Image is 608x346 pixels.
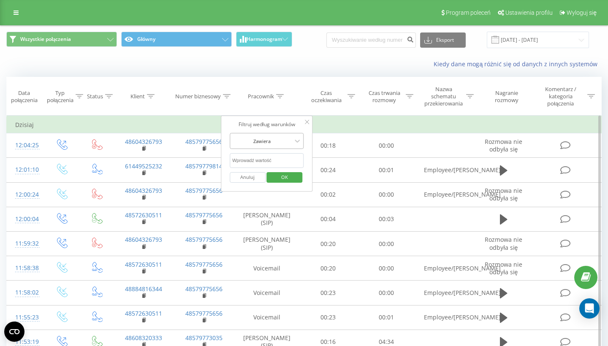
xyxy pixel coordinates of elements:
[15,162,35,178] div: 12:01:10
[505,9,553,16] span: Ustawienia profilu
[299,256,358,281] td: 00:20
[121,32,232,47] button: Główny
[15,187,35,203] div: 12:00:24
[125,162,162,170] a: 61449525232
[230,120,304,129] div: Filtruj według warunków
[15,137,35,154] div: 12:04:25
[357,207,415,231] td: 00:03
[299,182,358,207] td: 00:02
[434,60,602,68] a: Kiedy dane mogą różnić się od danych z innych systemów
[357,256,415,281] td: 00:00
[536,86,585,107] div: Komentarz / kategoria połączenia
[365,89,404,104] div: Czas trwania rozmowy
[185,260,223,268] a: 48579775656
[415,256,476,281] td: Employee/[PERSON_NAME]
[234,232,299,256] td: [PERSON_NAME] (SIP)
[185,309,223,317] a: 48579775656
[47,89,73,104] div: Typ połączenia
[567,9,597,16] span: Wyloguj się
[357,305,415,330] td: 00:01
[357,281,415,305] td: 00:00
[125,334,162,342] a: 48608320333
[420,32,466,48] button: Eksport
[415,281,476,305] td: Employee/[PERSON_NAME]
[248,93,274,100] div: Pracownik
[247,36,282,42] span: Harmonogram
[125,309,162,317] a: 48572630511
[125,187,162,195] a: 48604326793
[7,116,602,133] td: Dzisiaj
[4,322,24,342] button: Open CMP widget
[423,86,464,107] div: Nazwa schematu przekierowania
[175,93,221,100] div: Numer biznesowy
[87,93,103,100] div: Status
[299,133,358,158] td: 00:18
[234,305,299,330] td: Voicemail
[185,162,223,170] a: 48579779814
[234,256,299,281] td: Voicemail
[415,182,476,207] td: Employee/[PERSON_NAME]
[357,133,415,158] td: 00:00
[357,182,415,207] td: 00:00
[185,187,223,195] a: 48579775656
[299,281,358,305] td: 00:23
[415,158,476,182] td: Employee/[PERSON_NAME]
[125,138,162,146] a: 48604326793
[326,32,416,48] input: Wyszukiwanie według numeru
[15,211,35,227] div: 12:00:04
[185,138,223,146] a: 48579775656
[185,211,223,219] a: 48579775656
[185,285,223,293] a: 48579775656
[125,235,162,243] a: 48604326793
[299,232,358,256] td: 00:20
[299,158,358,182] td: 00:24
[125,211,162,219] a: 48572630511
[230,172,266,183] button: Anuluj
[299,207,358,231] td: 00:04
[299,305,358,330] td: 00:23
[7,89,41,104] div: Data połączenia
[15,284,35,301] div: 11:58:02
[234,281,299,305] td: Voicemail
[15,235,35,252] div: 11:59:32
[485,235,522,251] span: Rozmowa nie odbyła się
[579,298,600,319] div: Open Intercom Messenger
[130,93,145,100] div: Klient
[236,32,292,47] button: Harmonogram
[125,285,162,293] a: 48884816344
[307,89,346,104] div: Czas oczekiwania
[485,138,522,153] span: Rozmowa nie odbyła się
[185,334,223,342] a: 48579773035
[485,260,522,276] span: Rozmowa nie odbyła się
[15,260,35,276] div: 11:58:38
[446,9,491,16] span: Program poleceń
[357,232,415,256] td: 00:00
[267,172,303,183] button: OK
[125,260,162,268] a: 48572630511
[230,153,304,168] input: Wprowadź wartość
[20,36,71,43] span: Wszystkie połączenia
[357,158,415,182] td: 00:01
[185,235,223,243] a: 48579775656
[415,305,476,330] td: Employee/[PERSON_NAME]
[483,89,529,104] div: Nagranie rozmowy
[6,32,117,47] button: Wszystkie połączenia
[485,187,522,202] span: Rozmowa nie odbyła się
[234,207,299,231] td: [PERSON_NAME] (SIP)
[273,170,296,184] span: OK
[15,309,35,326] div: 11:55:23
